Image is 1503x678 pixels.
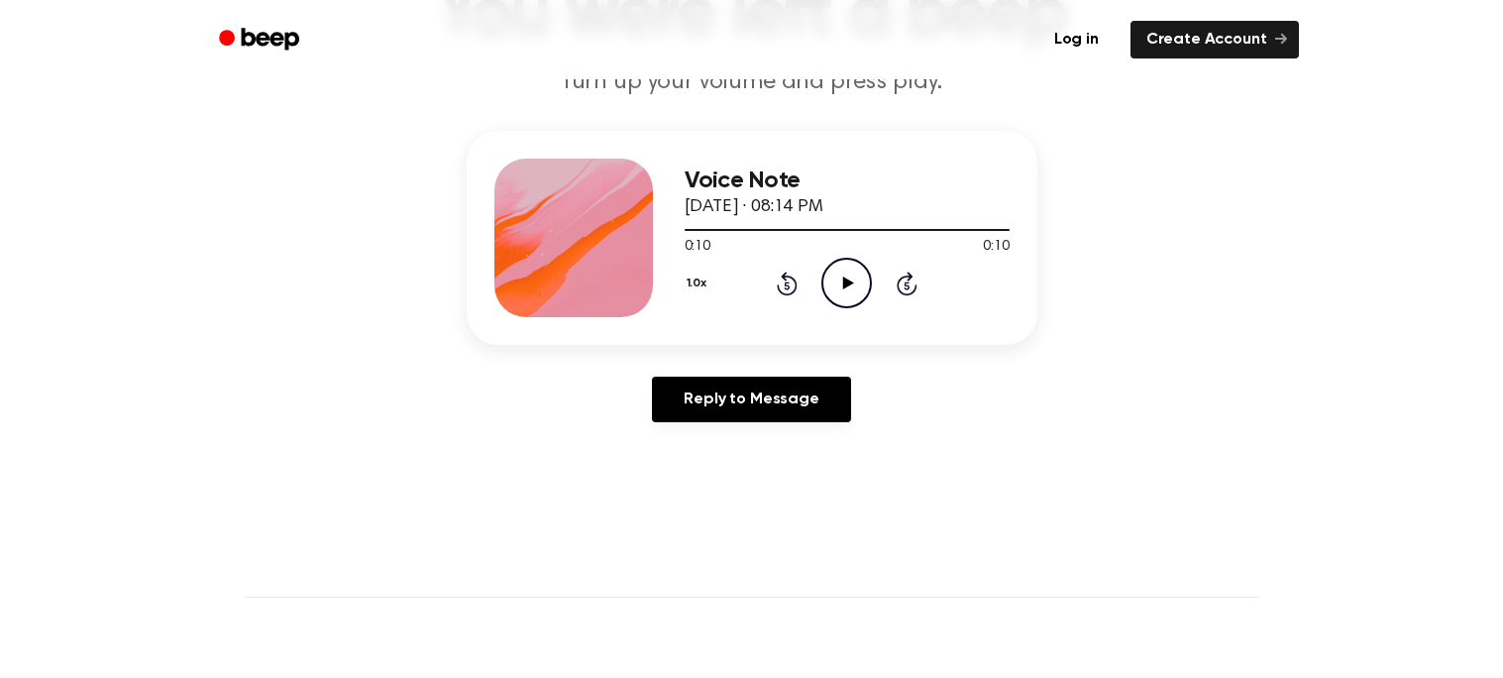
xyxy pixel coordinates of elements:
span: 0:10 [983,237,1009,258]
p: Turn up your volume and press play. [372,66,1132,99]
h3: Voice Note [685,168,1010,194]
a: Log in [1034,17,1119,62]
a: Reply to Message [652,377,850,422]
a: Beep [205,21,317,59]
button: 1.0x [685,267,714,300]
span: 0:10 [685,237,710,258]
a: Create Account [1130,21,1299,58]
span: [DATE] · 08:14 PM [685,198,823,216]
